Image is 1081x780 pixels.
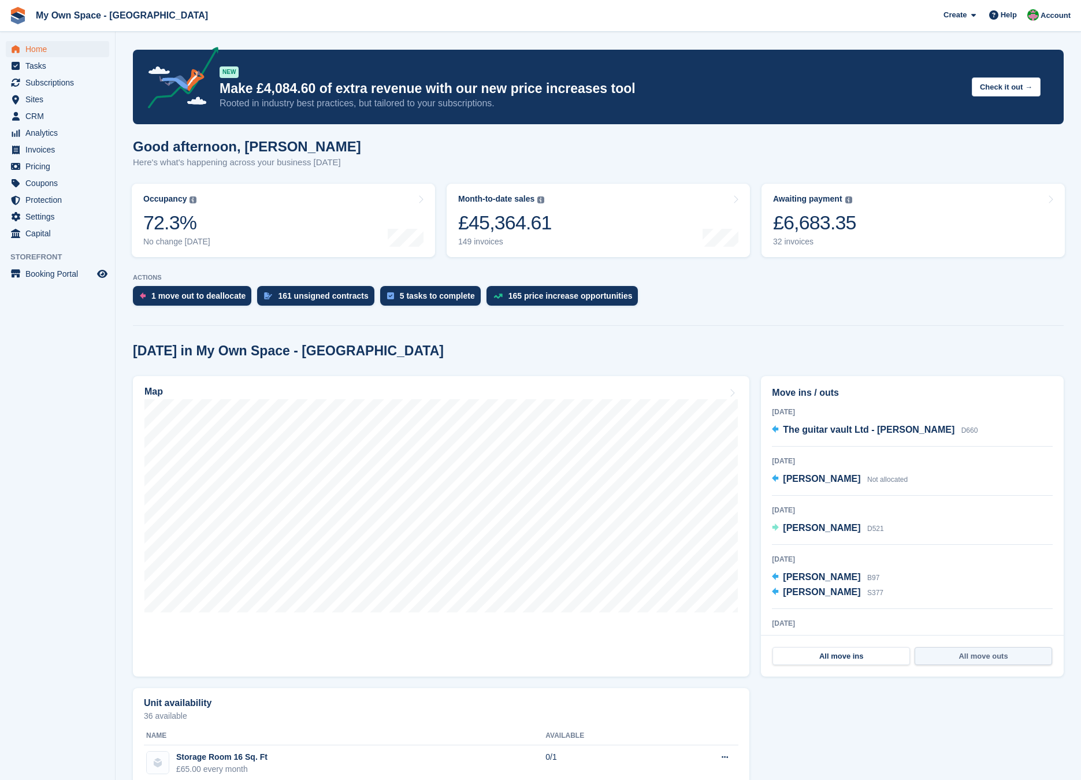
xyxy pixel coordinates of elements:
[772,570,879,585] a: [PERSON_NAME] B97
[6,158,109,174] a: menu
[761,184,1065,257] a: Awaiting payment £6,683.35 32 invoices
[1041,10,1071,21] span: Account
[447,184,750,257] a: Month-to-date sales £45,364.61 149 invoices
[458,237,552,247] div: 149 invoices
[845,196,852,203] img: icon-info-grey-7440780725fd019a000dd9b08b2336e03edf1995a4989e88bcd33f0948082b44.svg
[783,572,860,582] span: [PERSON_NAME]
[220,80,963,97] p: Make £4,084.60 of extra revenue with our new price increases tool
[772,505,1053,515] div: [DATE]
[144,387,163,397] h2: Map
[772,386,1053,400] h2: Move ins / outs
[143,194,187,204] div: Occupancy
[867,574,879,582] span: B97
[772,456,1053,466] div: [DATE]
[1001,9,1017,21] span: Help
[133,286,257,311] a: 1 move out to deallocate
[783,523,860,533] span: [PERSON_NAME]
[132,184,435,257] a: Occupancy 72.3% No change [DATE]
[772,407,1053,417] div: [DATE]
[133,376,749,677] a: Map
[144,712,738,720] p: 36 available
[6,266,109,282] a: menu
[176,751,268,763] div: Storage Room 16 Sq. Ft
[6,192,109,208] a: menu
[783,474,860,484] span: [PERSON_NAME]
[380,286,486,311] a: 5 tasks to complete
[773,211,856,235] div: £6,683.35
[458,194,534,204] div: Month-to-date sales
[9,7,27,24] img: stora-icon-8386f47178a22dfd0bd8f6a31ec36ba5ce8667c1dd55bd0f319d3a0aa187defe.svg
[772,647,910,666] a: All move ins
[400,291,475,300] div: 5 tasks to complete
[133,156,361,169] p: Here's what's happening across your business [DATE]
[133,139,361,154] h1: Good afternoon, [PERSON_NAME]
[915,647,1052,666] a: All move outs
[772,585,883,600] a: [PERSON_NAME] S377
[537,196,544,203] img: icon-info-grey-7440780725fd019a000dd9b08b2336e03edf1995a4989e88bcd33f0948082b44.svg
[143,211,210,235] div: 72.3%
[6,75,109,91] a: menu
[773,237,856,247] div: 32 invoices
[772,554,1053,564] div: [DATE]
[25,192,95,208] span: Protection
[25,58,95,74] span: Tasks
[144,727,545,745] th: Name
[257,286,380,311] a: 161 unsigned contracts
[772,618,1053,629] div: [DATE]
[31,6,213,25] a: My Own Space - [GEOGRAPHIC_DATA]
[95,267,109,281] a: Preview store
[220,97,963,110] p: Rooted in industry best practices, but tailored to your subscriptions.
[138,47,219,113] img: price-adjustments-announcement-icon-8257ccfd72463d97f412b2fc003d46551f7dbcb40ab6d574587a9cd5c0d94...
[6,225,109,242] a: menu
[143,237,210,247] div: No change [DATE]
[6,175,109,191] a: menu
[6,108,109,124] a: menu
[25,225,95,242] span: Capital
[772,472,908,487] a: [PERSON_NAME] Not allocated
[486,286,644,311] a: 165 price increase opportunities
[783,587,860,597] span: [PERSON_NAME]
[972,77,1041,96] button: Check it out →
[867,589,883,597] span: S377
[25,108,95,124] span: CRM
[772,521,883,536] a: [PERSON_NAME] D521
[25,41,95,57] span: Home
[508,291,633,300] div: 165 price increase opportunities
[133,343,444,359] h2: [DATE] in My Own Space - [GEOGRAPHIC_DATA]
[264,292,272,299] img: contract_signature_icon-13c848040528278c33f63329250d36e43548de30e8caae1d1a13099fd9432cc5.svg
[25,75,95,91] span: Subscriptions
[772,423,978,438] a: The guitar vault Ltd - [PERSON_NAME] D660
[220,66,239,78] div: NEW
[6,125,109,141] a: menu
[25,142,95,158] span: Invoices
[6,209,109,225] a: menu
[867,476,908,484] span: Not allocated
[25,91,95,107] span: Sites
[6,41,109,57] a: menu
[25,266,95,282] span: Booking Portal
[943,9,967,21] span: Create
[190,196,196,203] img: icon-info-grey-7440780725fd019a000dd9b08b2336e03edf1995a4989e88bcd33f0948082b44.svg
[278,291,368,300] div: 161 unsigned contracts
[783,425,954,434] span: The guitar vault Ltd - [PERSON_NAME]
[387,292,394,299] img: task-75834270c22a3079a89374b754ae025e5fb1db73e45f91037f5363f120a921f8.svg
[25,125,95,141] span: Analytics
[25,158,95,174] span: Pricing
[25,175,95,191] span: Coupons
[151,291,246,300] div: 1 move out to deallocate
[133,274,1064,281] p: ACTIONS
[867,525,884,533] span: D521
[25,209,95,225] span: Settings
[493,294,503,299] img: price_increase_opportunities-93ffe204e8149a01c8c9dc8f82e8f89637d9d84a8eef4429ea346261dce0b2c0.svg
[10,251,115,263] span: Storefront
[961,426,978,434] span: D660
[6,91,109,107] a: menu
[140,292,146,299] img: move_outs_to_deallocate_icon-f764333ba52eb49d3ac5e1228854f67142a1ed5810a6f6cc68b1a99e826820c5.svg
[6,142,109,158] a: menu
[6,58,109,74] a: menu
[1027,9,1039,21] img: Millie Webb
[147,752,169,774] img: blank-unit-type-icon-ffbac7b88ba66c5e286b0e438baccc4b9c83835d4c34f86887a83fc20ec27e7b.svg
[458,211,552,235] div: £45,364.61
[773,194,842,204] div: Awaiting payment
[144,698,211,708] h2: Unit availability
